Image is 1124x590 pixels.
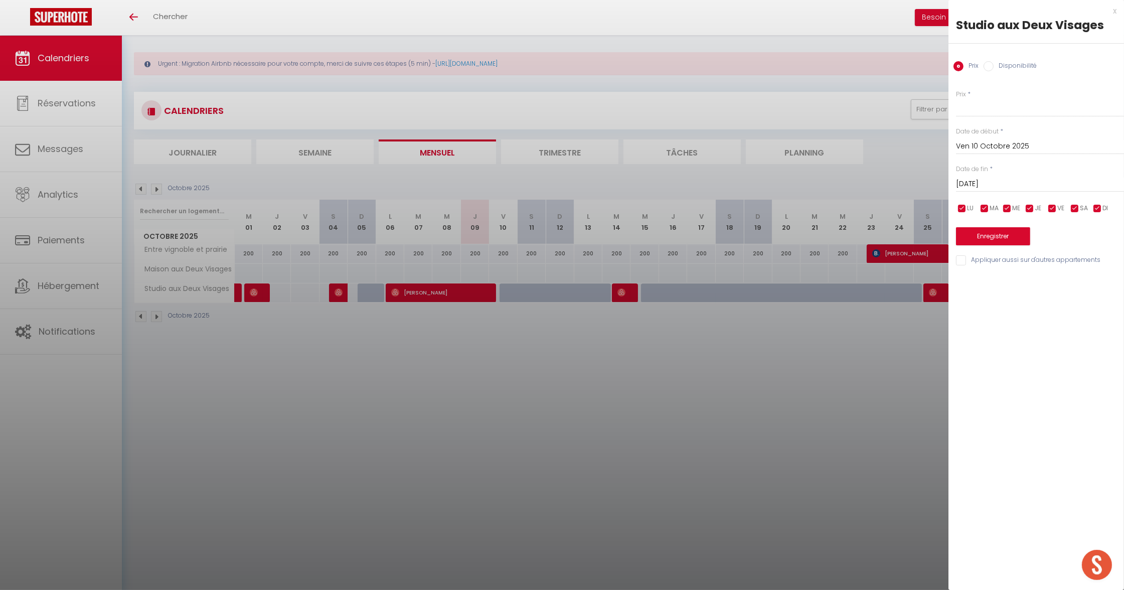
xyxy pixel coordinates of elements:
span: LU [967,204,974,213]
label: Prix [956,90,966,99]
div: Studio aux Deux Visages [956,17,1116,33]
span: SA [1080,204,1088,213]
label: Date de fin [956,165,988,174]
span: ME [1012,204,1020,213]
span: MA [990,204,999,213]
label: Date de début [956,127,999,136]
span: VE [1057,204,1064,213]
button: Enregistrer [956,227,1030,245]
label: Disponibilité [994,61,1037,72]
label: Prix [964,61,979,72]
span: DI [1102,204,1108,213]
span: JE [1035,204,1041,213]
div: x [948,5,1116,17]
div: Ouvrir le chat [1082,550,1112,580]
